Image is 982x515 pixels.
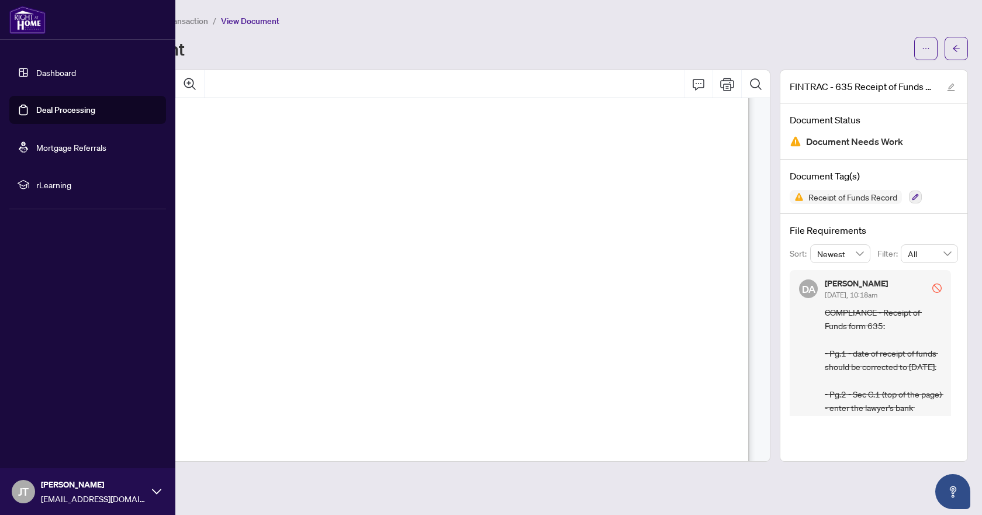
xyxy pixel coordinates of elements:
[877,247,901,260] p: Filter:
[790,80,936,94] span: FINTRAC - 635 Receipt of Funds Record - PropTx-OREA_[DATE] 14_19_42.pdf
[790,190,804,204] img: Status Icon
[817,245,864,262] span: Newest
[36,178,158,191] span: rLearning
[947,83,955,91] span: edit
[9,6,46,34] img: logo
[801,281,815,296] span: DA
[922,44,930,53] span: ellipsis
[790,169,958,183] h4: Document Tag(s)
[952,44,960,53] span: arrow-left
[790,113,958,127] h4: Document Status
[806,134,903,150] span: Document Needs Work
[790,136,801,147] img: Document Status
[935,474,970,509] button: Open asap
[908,245,951,262] span: All
[804,193,902,201] span: Receipt of Funds Record
[213,14,216,27] li: /
[790,247,810,260] p: Sort:
[36,67,76,78] a: Dashboard
[790,223,958,237] h4: File Requirements
[825,291,877,299] span: [DATE], 10:18am
[36,105,95,115] a: Deal Processing
[146,16,208,26] span: View Transaction
[36,142,106,153] a: Mortgage Referrals
[41,492,146,505] span: [EMAIL_ADDRESS][DOMAIN_NAME]
[825,279,888,288] h5: [PERSON_NAME]
[41,478,146,491] span: [PERSON_NAME]
[932,284,942,293] span: stop
[221,16,279,26] span: View Document
[18,483,29,500] span: JT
